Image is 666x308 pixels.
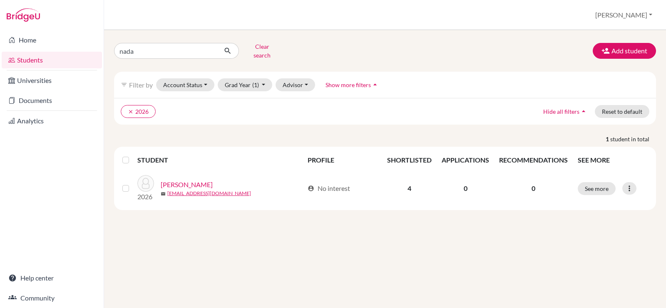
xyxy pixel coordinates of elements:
[437,170,494,207] td: 0
[276,78,315,91] button: Advisor
[2,52,102,68] a: Students
[128,109,134,115] i: clear
[114,43,217,59] input: Find student by name...
[129,81,153,89] span: Filter by
[167,190,251,197] a: [EMAIL_ADDRESS][DOMAIN_NAME]
[536,105,595,118] button: Hide all filtersarrow_drop_up
[218,78,273,91] button: Grad Year(1)
[2,270,102,286] a: Help center
[595,105,649,118] button: Reset to default
[610,135,656,143] span: student in total
[606,135,610,143] strong: 1
[7,8,40,22] img: Bridge-U
[579,107,588,115] i: arrow_drop_up
[2,32,102,48] a: Home
[437,150,494,170] th: APPLICATIONS
[239,40,285,62] button: Clear search
[543,108,579,115] span: Hide all filters
[161,180,213,190] a: [PERSON_NAME]
[137,192,154,202] p: 2026
[137,150,303,170] th: STUDENT
[121,105,156,118] button: clear2026
[382,170,437,207] td: 4
[156,78,214,91] button: Account Status
[303,150,382,170] th: PROFILE
[2,113,102,129] a: Analytics
[499,183,568,193] p: 0
[326,81,371,88] span: Show more filters
[252,81,259,88] span: (1)
[137,175,154,192] img: EBEID, Nada Hossam
[593,43,656,59] button: Add student
[578,182,616,195] button: See more
[2,72,102,89] a: Universities
[2,92,102,109] a: Documents
[371,80,379,89] i: arrow_drop_up
[308,183,350,193] div: No interest
[2,290,102,306] a: Community
[573,150,653,170] th: SEE MORE
[382,150,437,170] th: SHORTLISTED
[494,150,573,170] th: RECOMMENDATIONS
[591,7,656,23] button: [PERSON_NAME]
[318,78,386,91] button: Show more filtersarrow_drop_up
[121,81,127,88] i: filter_list
[161,191,166,196] span: mail
[308,185,314,192] span: account_circle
